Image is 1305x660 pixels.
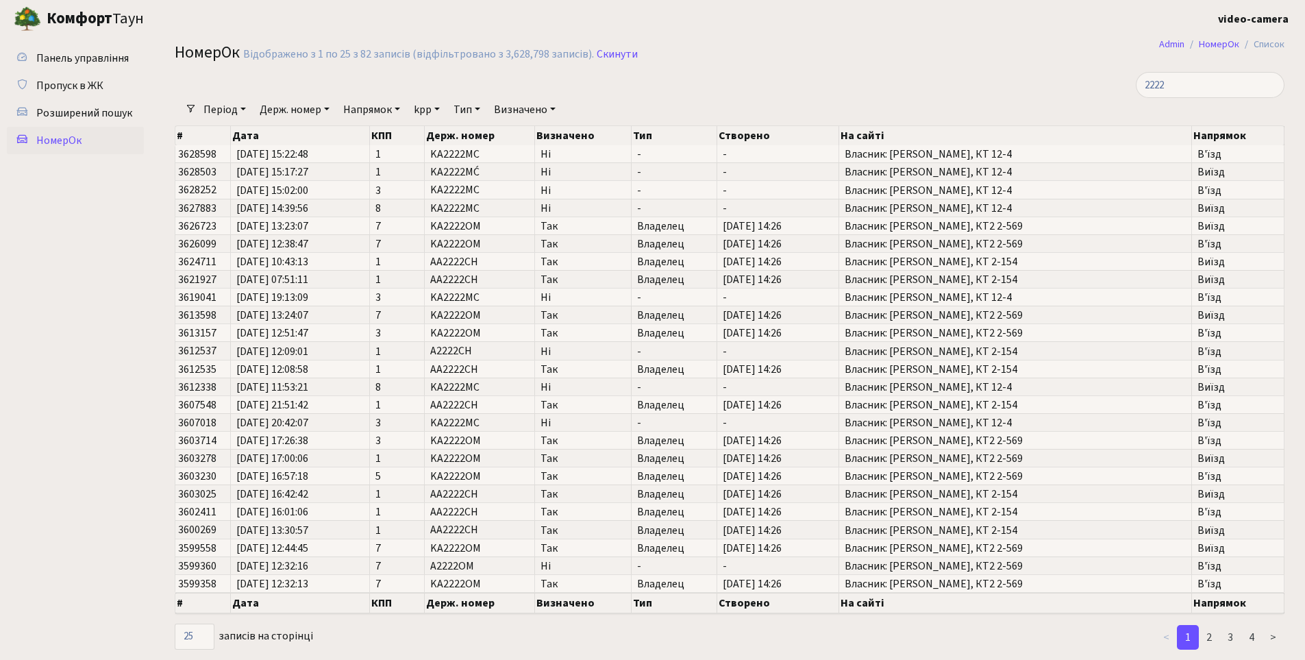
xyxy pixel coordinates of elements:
span: Виїзд [1197,453,1278,464]
span: Власник: [PERSON_NAME], КТ2 2-569 [845,453,1186,464]
span: 3627883 [178,201,216,216]
span: 7 [375,543,419,554]
span: Владелец [637,364,711,375]
span: В'їзд [1197,149,1278,160]
span: KA2222OM [430,451,481,466]
a: Admin [1159,37,1184,51]
span: Владелец [637,543,711,554]
span: В'їзд [1197,400,1278,411]
th: На сайті [839,126,1192,145]
span: Власник: [PERSON_NAME], КТ2 2-569 [845,221,1186,232]
span: - [723,149,833,160]
span: 5 [375,471,419,482]
span: Власник: [PERSON_NAME], КТ 12-4 [845,185,1186,196]
span: [DATE] 17:26:38 [236,435,364,446]
span: Пропуск в ЖК [36,78,103,93]
span: Так [540,239,625,249]
th: Тип [632,593,717,613]
span: - [723,292,833,303]
span: KA2222OM [430,308,481,323]
span: AA2222CH [430,487,478,502]
th: # [175,126,231,145]
span: KA2222OM [430,326,481,341]
span: 1 [375,506,419,517]
th: Держ. номер [425,126,535,145]
span: - [637,292,711,303]
span: Власник: [PERSON_NAME], КТ 2-154 [845,274,1186,285]
span: Власник: [PERSON_NAME], КТ 12-4 [845,382,1186,393]
span: Так [540,274,625,285]
span: Виїзд [1197,382,1278,393]
span: [DATE] 16:01:06 [236,506,364,517]
span: [DATE] 15:22:48 [236,149,364,160]
span: KA2222MC [430,380,480,395]
span: В'їзд [1197,578,1278,589]
span: Так [540,578,625,589]
a: Розширений пошук [7,99,144,127]
span: 3619041 [178,290,216,305]
span: 8 [375,203,419,214]
a: НомерОк [7,127,144,154]
span: Владелец [637,489,711,500]
span: [DATE] 14:26 [723,274,833,285]
span: [DATE] 19:13:09 [236,292,364,303]
span: В'їзд [1197,471,1278,482]
span: Владелец [637,435,711,446]
span: Так [540,543,625,554]
span: Виїзд [1197,167,1278,178]
span: [DATE] 14:26 [723,506,833,517]
span: 3599360 [178,559,216,574]
a: kpp [408,98,445,121]
span: Так [540,364,625,375]
span: 3628252 [178,183,216,198]
span: Владелец [637,239,711,249]
span: Власник: [PERSON_NAME], КТ 12-4 [845,292,1186,303]
span: 3603230 [178,469,216,484]
span: KA2222MC [430,147,480,162]
span: [DATE] 14:26 [723,364,833,375]
span: Власник: [PERSON_NAME], КТ2 2-569 [845,435,1186,446]
span: - [723,382,833,393]
span: Власник: [PERSON_NAME], КТ 12-4 [845,417,1186,428]
span: 3599358 [178,576,216,591]
span: 7 [375,578,419,589]
span: Владелец [637,328,711,339]
span: KA2222MC [430,183,480,198]
span: Так [540,256,625,267]
span: В'їзд [1197,239,1278,249]
a: Панель управління [7,45,144,72]
span: 3 [375,328,419,339]
th: Визначено [535,126,632,145]
span: KA2222OM [430,541,481,556]
b: video-camera [1218,12,1289,27]
span: 1 [375,525,419,536]
span: Так [540,506,625,517]
span: AA2222CH [430,398,478,413]
span: 3 [375,417,419,428]
span: [DATE] 15:17:27 [236,167,364,178]
span: 3613157 [178,326,216,341]
span: 3624711 [178,254,216,269]
span: [DATE] 12:44:45 [236,543,364,554]
span: Панель управління [36,51,129,66]
span: - [637,149,711,160]
th: Напрямок [1192,593,1284,613]
span: 3626723 [178,219,216,234]
span: - [637,185,711,196]
span: НомерОк [36,133,82,148]
span: Так [540,471,625,482]
span: Власник: [PERSON_NAME], КТ2 2-569 [845,561,1186,572]
span: В'їзд [1197,292,1278,303]
b: Комфорт [47,8,112,29]
span: Ні [540,417,625,428]
span: [DATE] 16:42:42 [236,489,364,500]
span: Виїзд [1197,310,1278,321]
span: KA2222OM [430,219,481,234]
a: 4 [1241,625,1263,650]
span: 3607018 [178,415,216,430]
span: KA2222OM [430,576,481,591]
a: Період [198,98,251,121]
span: Ні [540,346,625,357]
span: AA2222CH [430,272,478,287]
span: [DATE] 12:09:01 [236,346,364,357]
